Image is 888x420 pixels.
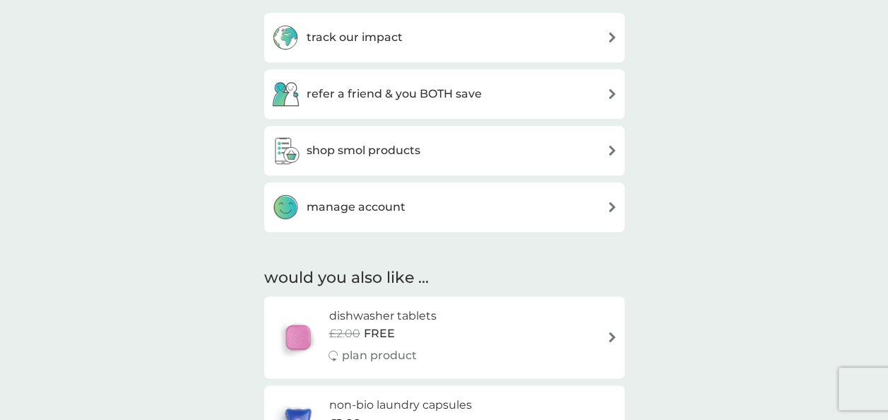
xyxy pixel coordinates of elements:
[363,325,394,343] span: FREE
[271,313,325,362] img: dishwasher tablets
[607,332,617,342] img: arrow right
[328,325,360,343] span: £2.00
[607,145,617,156] img: arrow right
[307,198,405,216] h3: manage account
[307,85,482,103] h3: refer a friend & you BOTH save
[607,88,617,99] img: arrow right
[264,267,624,289] h2: would you also like ...
[328,307,436,325] h6: dishwasher tablets
[307,28,403,47] h3: track our impact
[607,32,617,42] img: arrow right
[607,202,617,212] img: arrow right
[328,396,471,414] h6: non-bio laundry capsules
[341,346,416,365] p: plan product
[307,141,420,160] h3: shop smol products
